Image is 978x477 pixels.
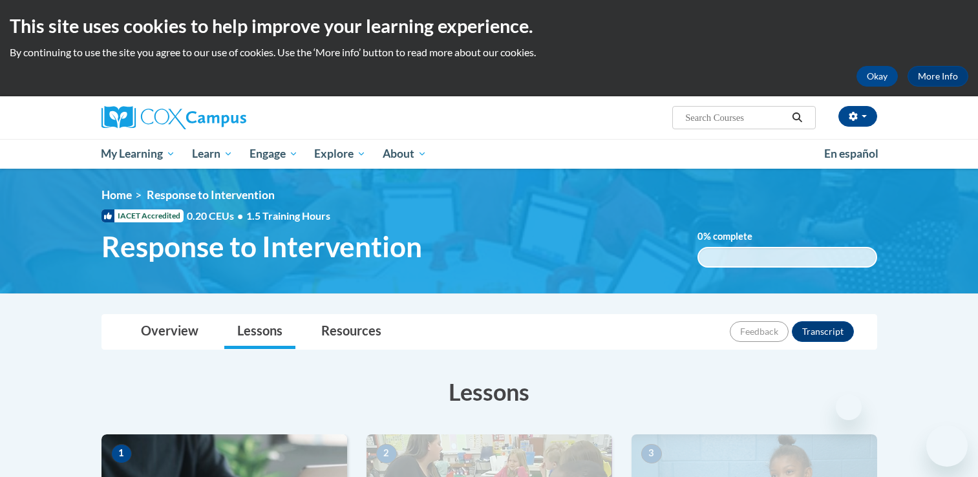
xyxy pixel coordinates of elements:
[101,106,347,129] a: Cox Campus
[376,444,397,463] span: 2
[101,106,246,129] img: Cox Campus
[730,321,789,342] button: Feedback
[926,425,968,467] iframe: Button to launch messaging window
[684,110,787,125] input: Search Courses
[697,231,703,242] span: 0
[10,45,968,59] p: By continuing to use the site you agree to our use of cookies. Use the ‘More info’ button to read...
[147,188,275,202] span: Response to Intervention
[856,66,898,87] button: Okay
[101,188,132,202] a: Home
[101,146,175,162] span: My Learning
[192,146,233,162] span: Learn
[82,139,897,169] div: Main menu
[111,444,132,463] span: 1
[237,209,243,222] span: •
[93,139,184,169] a: My Learning
[816,140,887,167] a: En español
[314,146,366,162] span: Explore
[187,209,246,223] span: 0.20 CEUs
[10,13,968,39] h2: This site uses cookies to help improve your learning experience.
[250,146,298,162] span: Engage
[641,444,662,463] span: 3
[224,315,295,349] a: Lessons
[101,229,422,264] span: Response to Intervention
[101,209,184,222] span: IACET Accredited
[838,106,877,127] button: Account Settings
[792,321,854,342] button: Transcript
[836,394,862,420] iframe: Close message
[383,146,427,162] span: About
[697,229,772,244] label: % complete
[128,315,211,349] a: Overview
[787,110,807,125] button: Search
[908,66,968,87] a: More Info
[101,376,877,408] h3: Lessons
[306,139,374,169] a: Explore
[184,139,241,169] a: Learn
[241,139,306,169] a: Engage
[824,147,878,160] span: En español
[308,315,394,349] a: Resources
[246,209,330,222] span: 1.5 Training Hours
[374,139,435,169] a: About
